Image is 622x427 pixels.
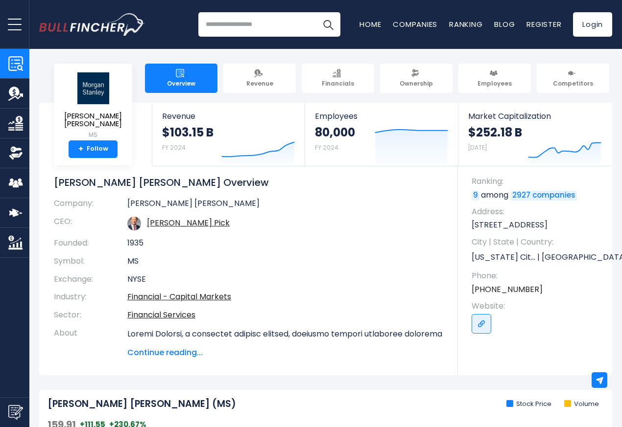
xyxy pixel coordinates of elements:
[8,146,23,160] img: Ownership
[305,103,457,166] a: Employees 80,000 FY 2024
[145,64,217,93] a: Overview
[61,71,125,140] a: [PERSON_NAME] [PERSON_NAME] MS
[78,145,83,154] strong: +
[54,288,127,306] th: Industry:
[553,80,593,88] span: Competitors
[511,191,577,201] a: 2927 companies
[302,64,374,93] a: Financials
[62,112,124,128] span: [PERSON_NAME] [PERSON_NAME]
[54,252,127,270] th: Symbol:
[316,12,340,37] button: Search
[48,398,236,410] h2: [PERSON_NAME] [PERSON_NAME] (MS)
[54,234,127,252] th: Founded:
[400,80,433,88] span: Ownership
[127,252,443,270] td: MS
[54,199,127,213] th: Company:
[147,217,230,228] a: ceo
[39,13,144,36] a: Go to homepage
[468,112,601,121] span: Market Capitalization
[127,309,195,320] a: Financial Services
[472,250,602,265] p: [US_STATE] Cit... | [GEOGRAPHIC_DATA] | US
[472,206,602,217] span: Address:
[127,217,141,230] img: ted-pick.jpg
[69,140,118,158] a: +Follow
[54,270,127,289] th: Exchange:
[152,103,305,166] a: Revenue $103.15 B FY 2024
[127,234,443,252] td: 1935
[472,301,602,312] span: Website:
[472,191,479,201] a: 9
[472,237,602,247] span: City | State | Country:
[127,199,443,213] td: [PERSON_NAME] [PERSON_NAME]
[472,284,543,295] a: [PHONE_NUMBER]
[449,19,482,29] a: Ranking
[472,314,491,334] a: Go to link
[162,125,214,140] strong: $103.15 B
[564,400,599,408] li: Volume
[458,103,611,166] a: Market Capitalization $252.18 B [DATE]
[39,13,145,36] img: Bullfincher logo
[127,347,443,359] span: Continue reading...
[468,143,487,152] small: [DATE]
[162,143,186,152] small: FY 2024
[472,220,602,230] p: [STREET_ADDRESS]
[472,270,602,281] span: Phone:
[380,64,453,93] a: Ownership
[537,64,609,93] a: Competitors
[54,306,127,324] th: Sector:
[322,80,354,88] span: Financials
[573,12,612,37] a: Login
[62,131,124,139] small: MS
[315,125,355,140] strong: 80,000
[359,19,381,29] a: Home
[506,400,551,408] li: Stock Price
[472,176,602,187] span: Ranking:
[526,19,561,29] a: Register
[54,213,127,234] th: CEO:
[458,64,531,93] a: Employees
[127,291,231,302] a: Financial - Capital Markets
[478,80,512,88] span: Employees
[494,19,515,29] a: Blog
[167,80,195,88] span: Overview
[393,19,437,29] a: Companies
[246,80,273,88] span: Revenue
[315,143,338,152] small: FY 2024
[162,112,295,121] span: Revenue
[54,176,443,189] h1: [PERSON_NAME] [PERSON_NAME] Overview
[468,125,522,140] strong: $252.18 B
[54,324,127,359] th: About
[315,112,448,121] span: Employees
[127,270,443,289] td: NYSE
[472,190,602,201] p: among
[223,64,296,93] a: Revenue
